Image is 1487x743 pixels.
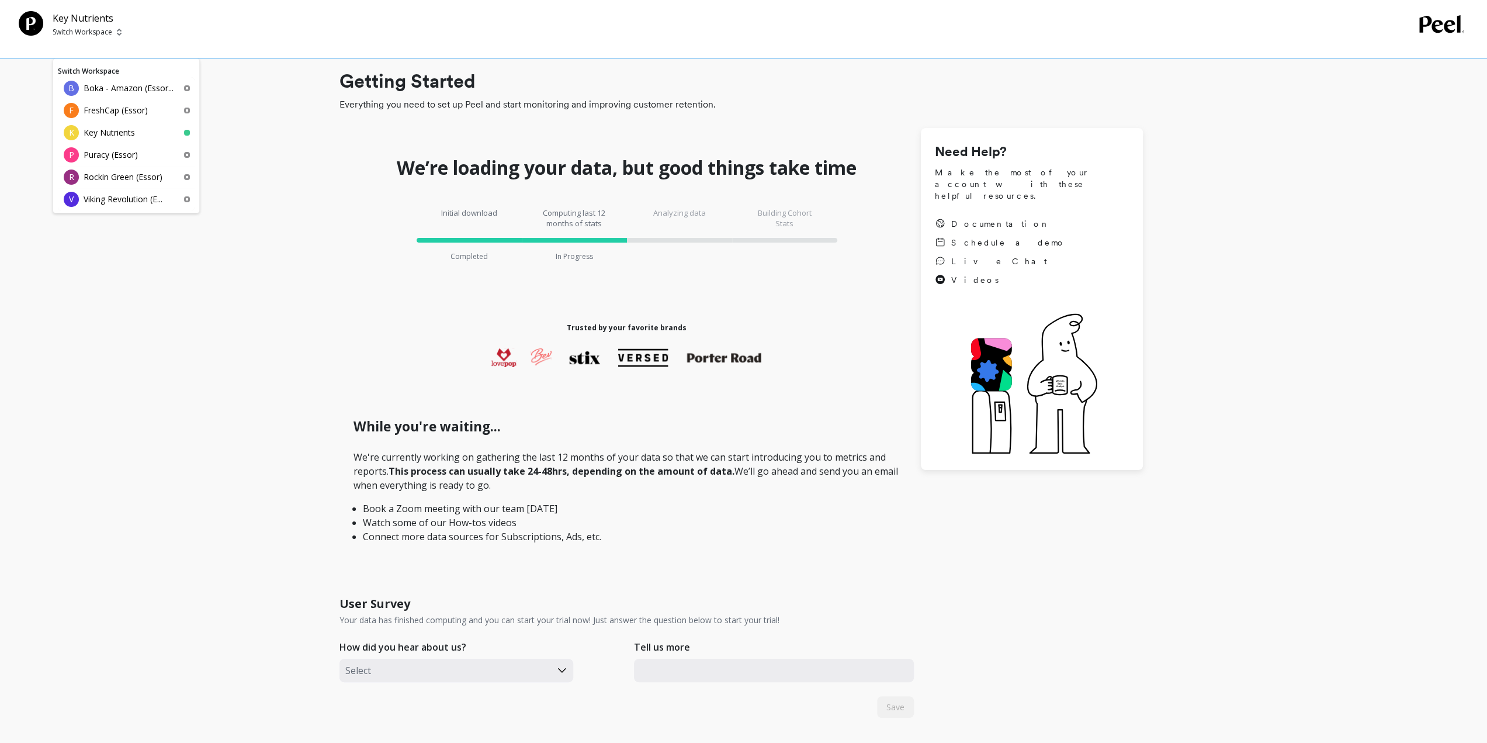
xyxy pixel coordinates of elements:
[363,516,890,530] li: Watch some of our How-tos videos
[450,252,488,261] p: Completed
[84,193,162,205] p: Viking Revolution (E...
[117,27,122,37] img: picker
[389,465,734,478] strong: This process can usually take 24-48hrs, depending on the amount of data.
[353,450,900,544] p: We're currently working on gathering the last 12 months of your data so that we can start introdu...
[64,103,79,118] div: F
[64,81,79,96] div: B
[64,192,79,207] div: V
[951,218,1051,230] span: Documentation
[58,66,119,76] a: Switch Workspace
[644,208,715,229] p: Analyzing data
[935,142,1129,162] h1: Need Help?
[339,67,1143,95] h1: Getting Started
[339,614,779,626] p: Your data has finished computing and you can start your trial now! Just answer the question below...
[951,255,1047,267] span: Live Chat
[935,274,1066,286] a: Videos
[339,98,1143,112] span: Everything you need to set up Peel and start monitoring and improving customer retention.
[64,170,79,185] div: R
[363,502,890,516] li: Book a Zoom meeting with our team [DATE]
[19,11,43,36] img: Team Profile
[935,218,1066,230] a: Documentation
[556,252,593,261] p: In Progress
[53,11,122,25] p: Key Nutrients
[951,237,1066,248] span: Schedule a demo
[84,105,148,116] p: FreshCap (Essor)
[539,208,609,229] p: Computing last 12 months of stats
[353,417,900,437] h1: While you're waiting...
[951,274,999,286] span: Videos
[84,149,138,161] p: Puracy (Essor)
[434,208,504,229] p: Initial download
[935,167,1129,202] span: Make the most of your account with these helpful resources.
[53,27,112,37] p: Switch Workspace
[935,237,1066,248] a: Schedule a demo
[634,640,690,654] p: Tell us more
[84,171,162,183] p: Rockin Green (Essor)
[363,530,890,544] li: Connect more data sources for Subscriptions, Ads, etc.
[64,125,79,140] div: K
[64,147,79,163] div: P
[339,596,410,612] h1: User Survey
[84,82,174,94] p: Boka - Amazon (Essor...
[339,640,466,654] p: How did you hear about us?
[397,156,857,179] h1: We’re loading your data, but good things take time
[567,323,687,333] h1: Trusted by your favorite brands
[84,127,135,139] p: Key Nutrients
[750,208,820,229] p: Building Cohort Stats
